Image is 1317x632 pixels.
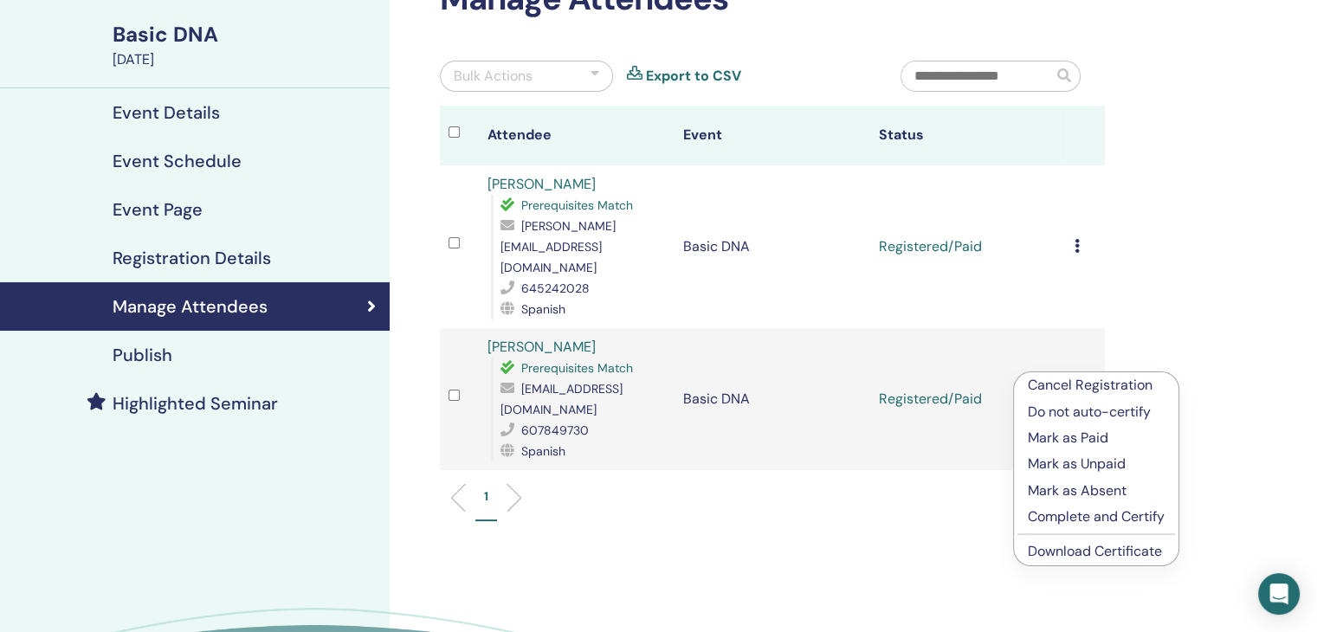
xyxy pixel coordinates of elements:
div: Open Intercom Messenger [1258,573,1300,615]
p: Mark as Unpaid [1028,454,1165,474]
div: [DATE] [113,49,379,70]
td: Basic DNA [675,165,870,328]
a: [PERSON_NAME] [487,175,596,193]
span: Spanish [521,301,565,317]
p: Do not auto-certify [1028,402,1165,422]
a: Basic DNA[DATE] [102,20,390,70]
h4: Event Schedule [113,151,242,171]
span: 607849730 [521,422,589,438]
div: Basic DNA [113,20,379,49]
p: Cancel Registration [1028,375,1165,396]
span: [PERSON_NAME][EMAIL_ADDRESS][DOMAIN_NAME] [500,218,616,275]
a: Export to CSV [646,66,741,87]
a: [PERSON_NAME] [487,338,596,356]
span: [EMAIL_ADDRESS][DOMAIN_NAME] [500,381,623,417]
h4: Event Details [113,102,220,123]
h4: Manage Attendees [113,296,268,317]
p: 1 [484,487,488,506]
span: Spanish [521,443,565,459]
p: Mark as Absent [1028,480,1165,501]
p: Complete and Certify [1028,506,1165,527]
a: Download Certificate [1028,542,1162,560]
td: Basic DNA [675,328,870,470]
h4: Publish [113,345,172,365]
p: Mark as Paid [1028,428,1165,448]
span: Prerequisites Match [521,360,633,376]
h4: Event Page [113,199,203,220]
th: Event [675,106,870,165]
div: Bulk Actions [454,66,533,87]
h4: Registration Details [113,248,271,268]
span: Prerequisites Match [521,197,633,213]
h4: Highlighted Seminar [113,393,278,414]
th: Status [870,106,1066,165]
th: Attendee [479,106,675,165]
span: 645242028 [521,281,590,296]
